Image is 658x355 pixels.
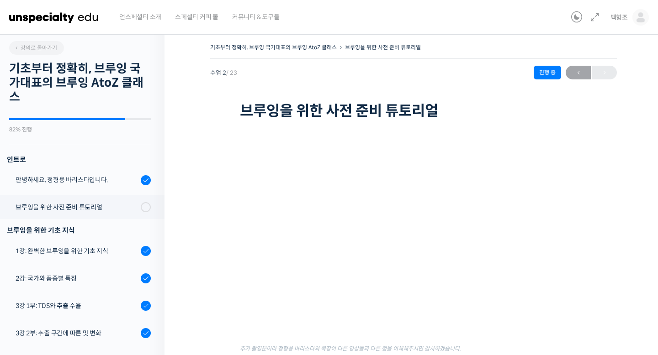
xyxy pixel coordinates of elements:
[16,175,138,185] div: 안녕하세요, 정형용 바리스타입니다.
[210,44,337,51] a: 기초부터 정확히, 브루잉 국가대표의 브루잉 AtoZ 클래스
[16,273,138,283] div: 2강: 국가와 품종별 특징
[534,66,561,79] div: 진행 중
[7,153,151,166] h3: 인트로
[226,69,237,77] span: / 23
[16,202,138,212] div: 브루잉을 위한 사전 준비 튜토리얼
[9,127,151,132] div: 82% 진행
[345,44,421,51] a: 브루잉을 위한 사전 준비 튜토리얼
[566,66,591,79] a: ←이전
[16,301,138,311] div: 3강 1부: TDS와 추출 수율
[16,328,138,338] div: 3강 2부: 추출 구간에 따른 맛 변화
[9,62,151,104] h2: 기초부터 정확히, 브루잉 국가대표의 브루잉 AtoZ 클래스
[210,70,237,76] span: 수업 2
[566,67,591,79] span: ←
[9,41,64,55] a: 강의로 돌아가기
[7,224,151,236] div: 브루잉을 위한 기초 지식
[16,246,138,256] div: 1강: 완벽한 브루잉을 위한 기초 지식
[610,13,628,21] span: 백형조
[14,44,57,51] span: 강의로 돌아가기
[240,345,461,352] sub: 추가 촬영분이라 정형용 바리스타의 복장이 다른 영상들과 다른 점을 이해해주시면 감사하겠습니다.
[240,102,587,120] h1: 브루잉을 위한 사전 준비 튜토리얼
